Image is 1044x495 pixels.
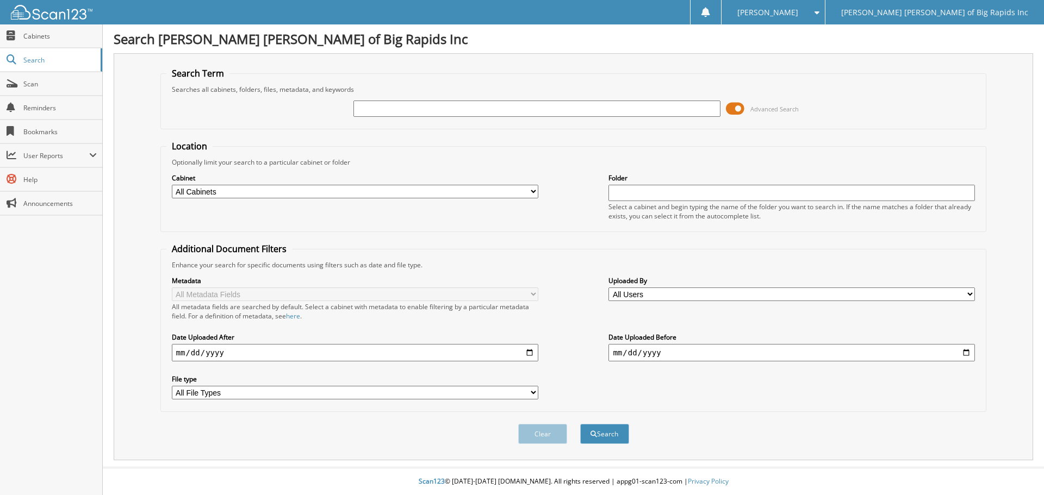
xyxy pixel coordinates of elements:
legend: Search Term [166,67,229,79]
button: Clear [518,424,567,444]
span: User Reports [23,151,89,160]
span: Bookmarks [23,127,97,136]
span: Advanced Search [750,105,799,113]
span: Announcements [23,199,97,208]
span: Cabinets [23,32,97,41]
div: Searches all cabinets, folders, files, metadata, and keywords [166,85,981,94]
label: Cabinet [172,173,538,183]
label: Date Uploaded After [172,333,538,342]
div: Enhance your search for specific documents using filters such as date and file type. [166,260,981,270]
img: scan123-logo-white.svg [11,5,92,20]
span: [PERSON_NAME] [737,9,798,16]
a: Privacy Policy [688,477,729,486]
input: start [172,344,538,361]
span: Scan123 [419,477,445,486]
button: Search [580,424,629,444]
label: File type [172,374,538,384]
input: end [608,344,975,361]
h1: Search [PERSON_NAME] [PERSON_NAME] of Big Rapids Inc [114,30,1033,48]
legend: Location [166,140,213,152]
label: Metadata [172,276,538,285]
a: here [286,311,300,321]
div: © [DATE]-[DATE] [DOMAIN_NAME]. All rights reserved | appg01-scan123-com | [103,468,1044,495]
span: Help [23,175,97,184]
div: All metadata fields are searched by default. Select a cabinet with metadata to enable filtering b... [172,302,538,321]
span: Reminders [23,103,97,112]
label: Date Uploaded Before [608,333,975,342]
legend: Additional Document Filters [166,243,292,255]
span: Scan [23,79,97,89]
div: Select a cabinet and begin typing the name of the folder you want to search in. If the name match... [608,202,975,221]
span: Search [23,55,95,65]
span: [PERSON_NAME] [PERSON_NAME] of Big Rapids Inc [841,9,1028,16]
div: Optionally limit your search to a particular cabinet or folder [166,158,981,167]
label: Folder [608,173,975,183]
label: Uploaded By [608,276,975,285]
